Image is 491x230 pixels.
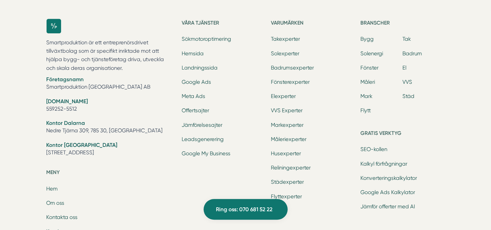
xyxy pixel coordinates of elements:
[271,179,304,185] a: Städexperter
[271,79,310,85] a: Fönsterexperter
[47,38,174,73] p: Smartproduktion är ett entreprenörsdrivet tillväxtbolag som är specifikt inriktade mot att hjälpa...
[182,150,230,157] a: Google My Business
[360,203,415,210] a: Jämför offerter med AI
[47,76,84,82] strong: Företagsnamn
[182,79,211,85] a: Google Ads
[204,199,288,220] a: Ring oss: 070 681 52 22
[182,19,266,29] h5: Våra tjänster
[271,19,355,29] h5: Varumärken
[402,50,422,57] a: Badrum
[402,36,411,42] a: Tak
[271,136,307,142] a: Måleriexperter
[402,79,412,85] a: VVS
[360,189,415,195] a: Google Ads Kalkylator
[360,19,444,29] h5: Branscher
[182,107,209,114] a: Offertsajter
[47,186,58,192] a: Hem
[360,93,372,99] a: Mark
[47,200,65,206] a: Om oss
[47,76,174,92] li: Smartproduktion [GEOGRAPHIC_DATA] AB
[47,214,78,220] a: Kontakta oss
[271,150,301,157] a: Husexperter
[182,93,205,99] a: Meta Ads
[271,107,303,114] a: VVS Experter
[360,79,375,85] a: Måleri
[47,168,174,179] h5: Meny
[271,122,304,128] a: Markexperter
[216,205,272,214] span: Ring oss: 070 681 52 22
[360,107,371,114] a: Flytt
[182,36,231,42] a: Sökmotoroptimering
[402,65,406,71] a: El
[182,122,222,128] a: Jämförelsesajter
[47,142,118,148] strong: Kontor [GEOGRAPHIC_DATA]
[271,50,300,57] a: Solexperter
[47,98,88,104] strong: [DOMAIN_NAME]
[182,136,224,142] a: Leadsgenerering
[360,161,407,167] a: Kalkyl förfrågningar
[271,93,296,99] a: Elexperter
[271,165,311,171] a: Reliningexperter
[47,141,174,158] li: [STREET_ADDRESS]
[360,129,444,139] h5: Gratis verktyg
[360,146,387,152] a: SEO-kollen
[182,65,218,71] a: Landningssida
[47,98,174,114] li: 559252-5512
[402,93,414,99] a: Städ
[182,50,204,57] a: Hemsida
[360,36,374,42] a: Bygg
[47,119,174,136] li: Nedre Tjärna 309, 785 30, [GEOGRAPHIC_DATA]
[271,193,302,200] a: Flyttexperter
[271,65,314,71] a: Badrumsexperter
[360,50,383,57] a: Solenergi
[360,65,379,71] a: Fönster
[47,120,85,126] strong: Kontor Dalarna
[271,36,300,42] a: Takexperter
[360,175,417,181] a: Konverteringskalkylator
